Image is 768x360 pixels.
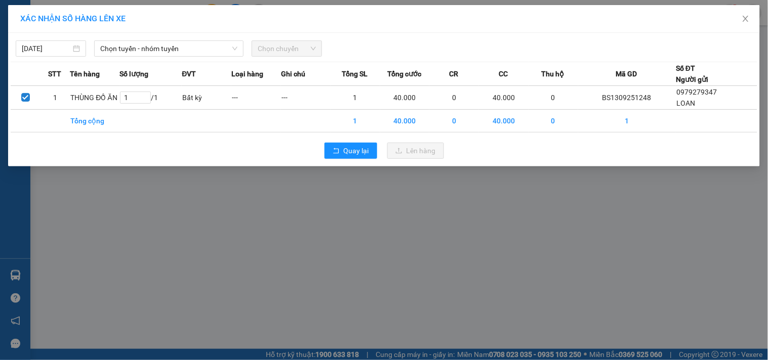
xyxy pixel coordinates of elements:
[429,110,479,132] td: 0
[281,86,331,110] td: ---
[479,110,529,132] td: 40.000
[331,110,380,132] td: 1
[344,145,369,156] span: Quay lại
[529,110,578,132] td: 0
[231,86,281,110] td: ---
[479,86,529,110] td: 40.000
[676,99,695,107] span: LOAN
[616,68,637,79] span: Mã GD
[578,86,676,110] td: BS1309251248
[119,86,182,110] td: / 1
[380,86,430,110] td: 40.000
[70,68,100,79] span: Tên hàng
[20,14,126,23] span: XÁC NHẬN SỐ HÀNG LÊN XE
[380,110,430,132] td: 40.000
[70,110,119,132] td: Tổng cộng
[732,5,760,33] button: Close
[676,63,708,85] div: Số ĐT Người gửi
[49,68,62,79] span: STT
[529,86,578,110] td: 0
[281,68,305,79] span: Ghi chú
[100,41,237,56] span: Chọn tuyến - nhóm tuyến
[387,68,421,79] span: Tổng cước
[119,68,148,79] span: Số lượng
[499,68,508,79] span: CC
[333,147,340,155] span: rollback
[41,86,70,110] td: 1
[676,88,717,96] span: 0979279347
[231,68,263,79] span: Loại hàng
[258,41,316,56] span: Chọn chuyến
[342,68,368,79] span: Tổng SL
[429,86,479,110] td: 0
[325,143,377,159] button: rollbackQuay lại
[70,86,119,110] td: THÙNG ĐỒ ĂN
[182,68,196,79] span: ĐVT
[182,86,231,110] td: Bất kỳ
[542,68,564,79] span: Thu hộ
[578,110,676,132] td: 1
[331,86,380,110] td: 1
[450,68,459,79] span: CR
[232,46,238,52] span: down
[22,43,71,54] input: 13/09/2025
[387,143,444,159] button: uploadLên hàng
[742,15,750,23] span: close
